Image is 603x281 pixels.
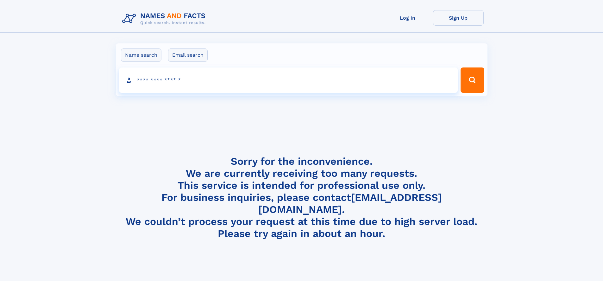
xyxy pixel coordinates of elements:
[121,48,161,62] label: Name search
[120,10,211,27] img: Logo Names and Facts
[433,10,484,26] a: Sign Up
[168,48,208,62] label: Email search
[120,155,484,240] h4: Sorry for the inconvenience. We are currently receiving too many requests. This service is intend...
[119,67,458,93] input: search input
[461,67,484,93] button: Search Button
[382,10,433,26] a: Log In
[258,191,442,215] a: [EMAIL_ADDRESS][DOMAIN_NAME]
